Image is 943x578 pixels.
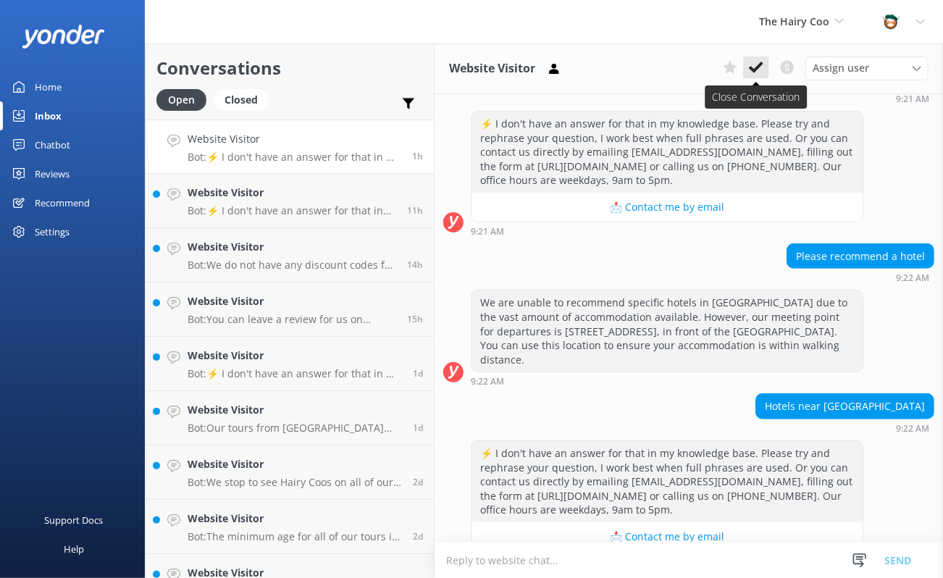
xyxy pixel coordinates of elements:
[188,476,402,489] p: Bot: We stop to see Hairy Coos on all of our tours, except for the 1-day tour to [GEOGRAPHIC_DATA...
[188,151,401,164] p: Bot: ⚡ I don't have an answer for that in my knowledge base. Please try and rephrase your questio...
[413,476,423,488] span: Oct 12 2025 10:07am (UTC +01:00) Europe/Dublin
[35,72,62,101] div: Home
[188,456,402,472] h4: Website Visitor
[35,188,90,217] div: Recommend
[787,272,934,282] div: Oct 14 2025 09:22am (UTC +01:00) Europe/Dublin
[146,445,434,500] a: Website VisitorBot:We stop to see Hairy Coos on all of our tours, except for the 1-day tour to [G...
[756,394,934,419] div: Hotels near [GEOGRAPHIC_DATA]
[787,244,934,269] div: Please recommend a hotel
[471,376,863,386] div: Oct 14 2025 09:22am (UTC +01:00) Europe/Dublin
[542,93,934,104] div: Oct 14 2025 09:21am (UTC +01:00) Europe/Dublin
[64,535,84,564] div: Help
[759,14,829,28] span: The Hairy Coo
[146,282,434,337] a: Website VisitorBot:You can leave a review for us on Google, TripAdvisor, GetYourGuide, and Facebo...
[471,522,863,551] button: 📩 Contact me by email
[896,274,929,282] strong: 9:22 AM
[214,89,269,111] div: Closed
[412,150,423,162] span: Oct 14 2025 09:22am (UTC +01:00) Europe/Dublin
[413,530,423,543] span: Oct 11 2025 06:08pm (UTC +01:00) Europe/Dublin
[146,500,434,554] a: Website VisitorBot:The minimum age for all of our tours is [DEMOGRAPHIC_DATA], and we cannot make...
[45,506,104,535] div: Support Docs
[407,204,423,217] span: Oct 13 2025 11:47pm (UTC +01:00) Europe/Dublin
[35,130,70,159] div: Chatbot
[156,89,206,111] div: Open
[471,112,863,193] div: ⚡ I don't have an answer for that in my knowledge base. Please try and rephrase your question, I ...
[188,367,402,380] p: Bot: ⚡ I don't have an answer for that in my knowledge base. Please try and rephrase your questio...
[146,337,434,391] a: Website VisitorBot:⚡ I don't have an answer for that in my knowledge base. Please try and rephras...
[471,377,504,386] strong: 9:22 AM
[188,185,396,201] h4: Website Visitor
[407,313,423,325] span: Oct 13 2025 07:13pm (UTC +01:00) Europe/Dublin
[35,159,70,188] div: Reviews
[146,120,434,174] a: Website VisitorBot:⚡ I don't have an answer for that in my knowledge base. Please try and rephras...
[896,424,929,433] strong: 9:22 AM
[805,56,929,80] div: Assign User
[156,91,214,107] a: Open
[407,259,423,271] span: Oct 13 2025 08:25pm (UTC +01:00) Europe/Dublin
[22,25,105,49] img: yonder-white-logo.png
[35,217,70,246] div: Settings
[214,91,276,107] a: Closed
[755,423,934,433] div: Oct 14 2025 09:22am (UTC +01:00) Europe/Dublin
[449,59,535,78] h3: Website Visitor
[156,54,423,82] h2: Conversations
[188,313,396,326] p: Bot: You can leave a review for us on Google, TripAdvisor, GetYourGuide, and Facebook.
[188,293,396,309] h4: Website Visitor
[471,441,863,522] div: ⚡ I don't have an answer for that in my knowledge base. Please try and rephrase your question, I ...
[146,228,434,282] a: Website VisitorBot:We do not have any discount codes for our multi-day tours. However, you can us...
[146,174,434,228] a: Website VisitorBot:⚡ I don't have an answer for that in my knowledge base. Please try and rephras...
[188,422,402,435] p: Bot: Our tours from [GEOGRAPHIC_DATA] depart from [STREET_ADDRESS], in front of [GEOGRAPHIC_DATA]...
[188,402,402,418] h4: Website Visitor
[146,391,434,445] a: Website VisitorBot:Our tours from [GEOGRAPHIC_DATA] depart from [STREET_ADDRESS], in front of [GE...
[188,348,402,364] h4: Website Visitor
[413,367,423,380] span: Oct 13 2025 08:26am (UTC +01:00) Europe/Dublin
[880,11,902,33] img: 457-1738239164.png
[413,422,423,434] span: Oct 12 2025 03:35pm (UTC +01:00) Europe/Dublin
[188,204,396,217] p: Bot: ⚡ I don't have an answer for that in my knowledge base. Please try and rephrase your questio...
[188,131,401,147] h4: Website Visitor
[35,101,62,130] div: Inbox
[896,95,929,104] strong: 9:21 AM
[813,60,869,76] span: Assign user
[471,290,863,372] div: We are unable to recommend specific hotels in [GEOGRAPHIC_DATA] due to the vast amount of accommo...
[471,227,504,236] strong: 9:21 AM
[188,511,402,527] h4: Website Visitor
[188,259,396,272] p: Bot: We do not have any discount codes for our multi-day tours. However, you can use the promocod...
[188,530,402,543] p: Bot: The minimum age for all of our tours is [DEMOGRAPHIC_DATA], and we cannot make any exemption...
[471,226,863,236] div: Oct 14 2025 09:21am (UTC +01:00) Europe/Dublin
[471,193,863,222] button: 📩 Contact me by email
[188,239,396,255] h4: Website Visitor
